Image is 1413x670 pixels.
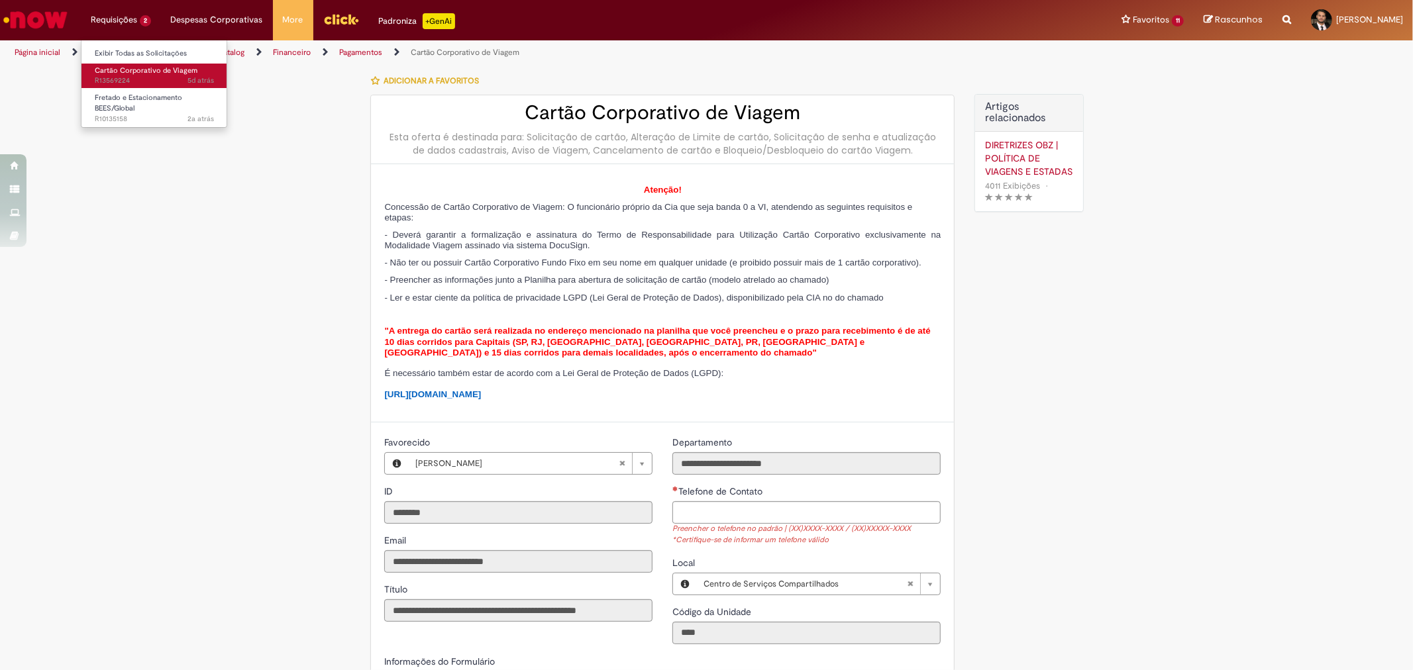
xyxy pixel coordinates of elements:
[385,453,409,474] button: Favorecido, Visualizar este registro Felipe Valim Ahlberg
[323,9,359,29] img: click_logo_yellow_360x200.png
[1336,14,1403,25] span: [PERSON_NAME]
[15,47,60,58] a: Página inicial
[644,185,682,195] span: Atenção!
[81,64,227,88] a: Aberto R13569224 : Cartão Corporativo de Viagem
[384,583,410,595] span: Somente leitura - Título
[384,102,941,124] h2: Cartão Corporativo de Viagem
[384,368,723,378] span: É necessário também estar de acordo com a Lei Geral de Proteção de Dados (LGPD):
[95,75,214,86] span: R13569224
[384,534,409,546] span: Somente leitura - Email
[187,114,214,124] span: 2a atrás
[985,138,1073,178] a: DIRETRIZES OBZ | POLÍTICA DE VIAGENS E ESTADAS
[1215,13,1263,26] span: Rascunhos
[384,258,921,267] span: - Não ter ou possuir Cartão Corporativo Fundo Fixo em seu nome em qualquer unidade (e proibido po...
[384,501,653,524] input: ID
[384,130,941,157] div: Esta oferta é destinada para: Solicitação de cartão, Alteração de Limite de cartão, Solicitação d...
[697,573,940,595] a: Centro de Serviços CompartilhadosLimpar campo Local
[678,485,765,497] span: Telefone de Contato
[384,275,829,285] span: - Preencher as informações junto a Planilha para abertura de solicitação de cartão (modelo atrela...
[1204,14,1263,26] a: Rascunhos
[384,293,883,303] span: - Ler e estar ciente da política de privacidade LGPD (Lei Geral de Proteção de Dados), disponibil...
[985,180,1040,191] span: 4011 Exibições
[384,534,409,547] label: Somente leitura - Email
[1172,15,1184,26] span: 11
[273,47,311,58] a: Financeiro
[384,655,495,667] label: Informações do Formulário
[384,326,930,358] span: "A entrega do cartão será realizada no endereço mencionado na planilha que você preencheu e o pra...
[384,550,653,573] input: Email
[95,66,197,75] span: Cartão Corporativo de Viagem
[10,40,932,65] ul: Trilhas de página
[672,622,941,644] input: Código da Unidade
[900,573,920,595] abbr: Limpar campo Local
[283,13,303,26] span: More
[384,436,433,448] span: Favorecido, Felipe Valim Ahlberg
[1043,177,1051,195] span: •
[672,436,735,449] label: Somente leitura - Departamento
[81,46,227,61] a: Exibir Todas as Solicitações
[415,453,619,474] span: [PERSON_NAME]
[672,605,754,618] label: Somente leitura - Código da Unidade
[411,47,519,58] a: Cartão Corporativo de Viagem
[339,47,382,58] a: Pagamentos
[384,485,395,497] span: Somente leitura - ID
[95,93,182,113] span: Fretado e Estacionamento BEES/Global
[612,453,632,474] abbr: Limpar campo Favorecido
[672,535,941,546] div: *Certifique-se de informar um telefone válido
[672,486,678,491] span: Necessários
[187,114,214,124] time: 07/07/2023 09:45:59
[379,13,455,29] div: Padroniza
[1,7,70,33] img: ServiceNow
[423,13,455,29] p: +GenAi
[187,75,214,85] time: 26/09/2025 08:59:24
[140,15,151,26] span: 2
[370,67,486,95] button: Adicionar a Favoritos
[672,524,941,535] div: Preencher o telefone no padrão | (XX)XXXX-XXXX / (XX)XXXXX-XXXX
[95,114,214,124] span: R10135158
[704,573,907,595] span: Centro de Serviços Compartilhados
[187,75,214,85] span: 5d atrás
[985,101,1073,124] h3: Artigos relacionados
[672,501,941,524] input: Telefone de Contato
[672,452,941,475] input: Departamento
[384,389,481,399] a: [URL][DOMAIN_NAME]
[171,13,263,26] span: Despesas Corporativas
[384,485,395,498] label: Somente leitura - ID
[1133,13,1169,26] span: Favoritos
[672,436,735,448] span: Somente leitura - Departamento
[384,230,941,250] span: - Deverá garantir a formalização e assinatura do Termo de Responsabilidade para Utilização Cartão...
[91,13,137,26] span: Requisições
[81,40,227,128] ul: Requisições
[81,91,227,119] a: Aberto R10135158 : Fretado e Estacionamento BEES/Global
[673,573,697,595] button: Local, Visualizar este registro Centro de Serviços Compartilhados
[672,606,754,618] span: Somente leitura - Código da Unidade
[384,599,653,622] input: Título
[384,583,410,596] label: Somente leitura - Título
[384,202,912,222] span: Concessão de Cartão Corporativo de Viagem: O funcionário próprio da Cia que seja banda 0 a VI, at...
[672,557,698,569] span: Local
[409,453,652,474] a: [PERSON_NAME]Limpar campo Favorecido
[384,75,479,86] span: Adicionar a Favoritos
